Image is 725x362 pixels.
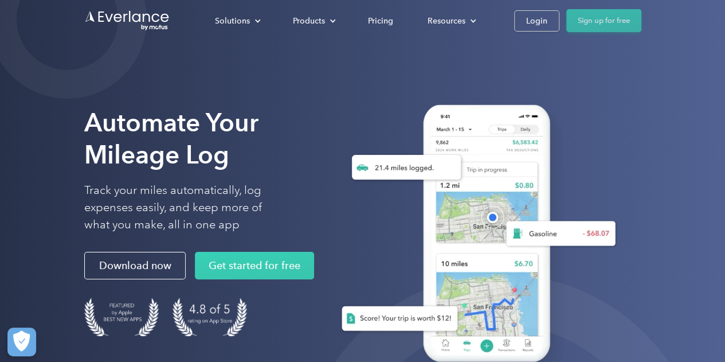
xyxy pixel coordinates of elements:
a: Pricing [356,11,405,31]
div: Pricing [368,14,393,28]
div: Products [281,11,345,31]
div: Login [526,14,547,28]
p: Track your miles automatically, log expenses easily, and keep more of what you make, all in one app [84,182,289,233]
div: Resources [416,11,485,31]
a: Go to homepage [84,10,170,32]
a: Sign up for free [566,9,641,32]
img: 4.9 out of 5 stars on the app store [173,298,247,336]
img: Badge for Featured by Apple Best New Apps [84,298,159,336]
a: Download now [84,252,186,279]
a: Get started for free [195,252,314,279]
div: Solutions [215,14,250,28]
a: Login [514,10,559,32]
button: Cookies Settings [7,328,36,356]
div: Solutions [203,11,270,31]
strong: Automate Your Mileage Log [84,107,258,170]
div: Resources [428,14,465,28]
div: Products [293,14,325,28]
